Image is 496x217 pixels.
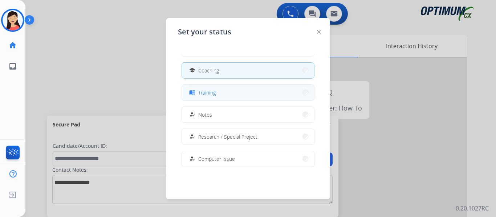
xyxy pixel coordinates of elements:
button: Coaching [182,63,314,78]
mat-icon: menu_book [189,89,195,96]
span: Coaching [198,67,219,74]
mat-icon: how_to_reg [189,134,195,140]
button: Research / Special Project [182,129,314,145]
img: close-button [317,30,321,34]
span: Set your status [178,27,231,37]
p: 0.20.1027RC [456,204,489,213]
span: Training [198,89,216,96]
button: Notes [182,107,314,122]
mat-icon: how_to_reg [189,112,195,118]
mat-icon: school [189,67,195,74]
mat-icon: how_to_reg [189,156,195,162]
mat-icon: home [8,41,17,50]
span: Notes [198,111,212,118]
button: Computer Issue [182,151,314,167]
span: Research / Special Project [198,133,257,141]
img: avatar [3,10,23,30]
button: Training [182,85,314,100]
span: Computer Issue [198,155,235,163]
mat-icon: inbox [8,62,17,71]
